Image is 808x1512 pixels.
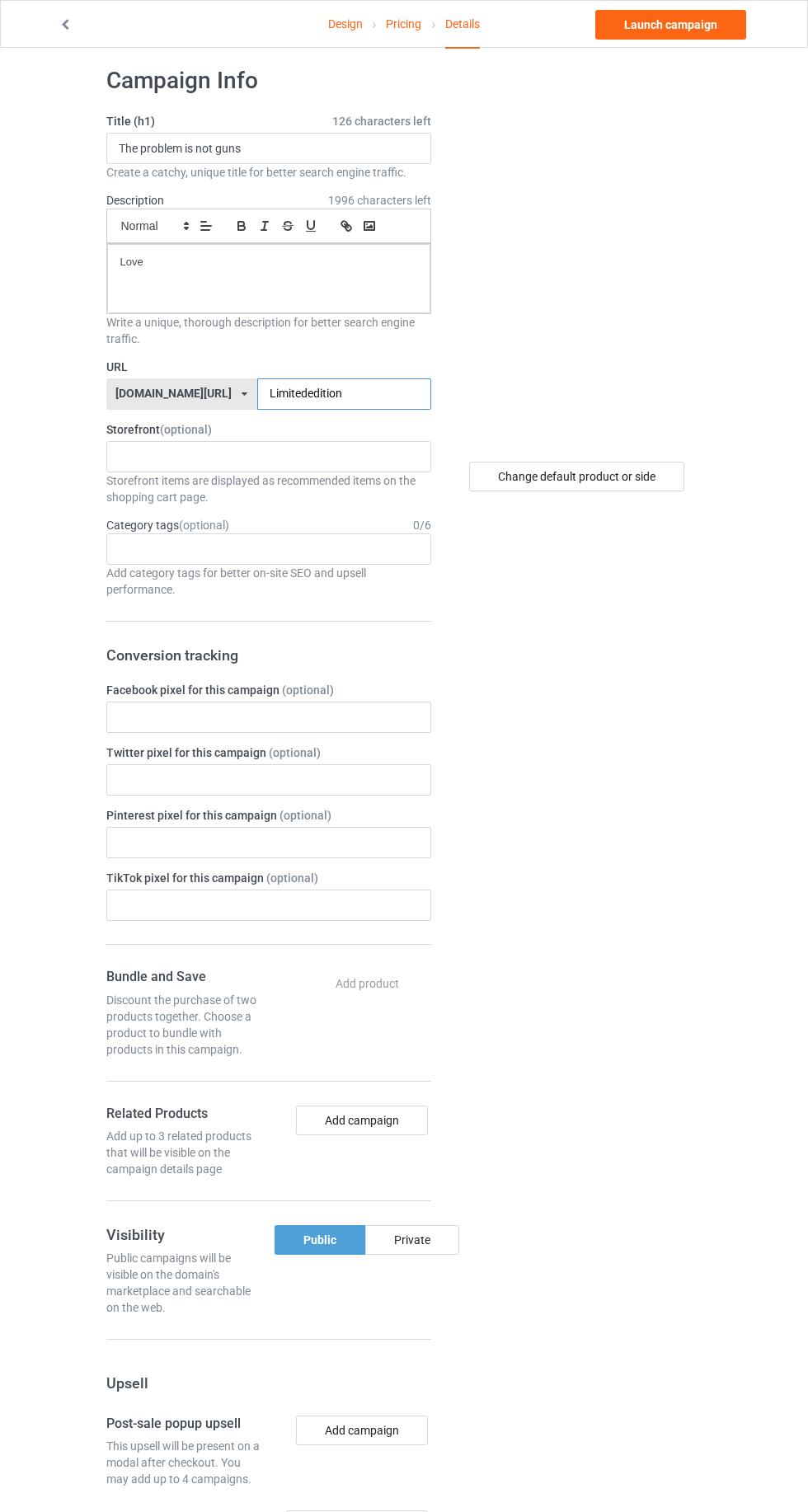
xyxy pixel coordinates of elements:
span: 1996 characters left [328,192,431,209]
div: Change default product or side [469,462,684,491]
p: Love [120,255,417,270]
label: URL [106,359,431,375]
label: Twitter pixel for this campaign [106,744,431,761]
div: Discount the purchase of two products together. Choose a product to bundle with products in this ... [106,992,263,1058]
button: Add campaign [296,1106,428,1135]
label: Category tags [106,517,229,533]
span: (optional) [282,683,334,697]
div: Storefront items are displayed as recommended items on the shopping cart page. [106,472,431,505]
div: This upsell will be present on a modal after checkout. You may add up to 4 campaigns. [106,1438,263,1487]
h4: Post-sale popup upsell [106,1416,263,1433]
div: Public [275,1225,365,1255]
span: (optional) [179,519,229,532]
span: (optional) [280,809,331,822]
div: Add up to 3 related products that will be visible on the campaign details page [106,1128,263,1177]
label: Title (h1) [106,113,431,129]
div: 0 / 6 [413,517,431,533]
h4: Bundle and Save [106,969,263,986]
label: Description [106,194,164,207]
a: Launch campaign [595,10,746,40]
div: [DOMAIN_NAME][URL] [115,387,232,399]
h3: Upsell [106,1373,431,1392]
span: (optional) [160,423,212,436]
div: Private [365,1225,459,1255]
h1: Campaign Info [106,66,431,96]
span: (optional) [269,746,321,759]
button: Add campaign [296,1416,428,1445]
div: Create a catchy, unique title for better search engine traffic. [106,164,431,181]
span: (optional) [266,871,318,885]
div: Add category tags for better on-site SEO and upsell performance. [106,565,431,598]
label: Storefront [106,421,431,438]
a: Design [328,1,363,47]
label: TikTok pixel for this campaign [106,870,431,886]
h3: Visibility [106,1225,263,1244]
label: Pinterest pixel for this campaign [106,807,431,824]
h3: Conversion tracking [106,646,431,664]
label: Facebook pixel for this campaign [106,682,431,698]
div: Write a unique, thorough description for better search engine traffic. [106,314,431,347]
div: Public campaigns will be visible on the domain's marketplace and searchable on the web. [106,1250,263,1316]
div: Details [445,1,480,49]
span: 126 characters left [332,113,431,129]
a: Pricing [386,1,421,47]
h4: Related Products [106,1106,263,1123]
